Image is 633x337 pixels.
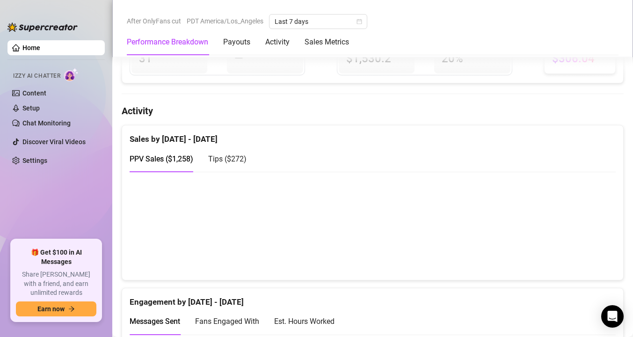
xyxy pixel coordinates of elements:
[16,248,96,266] span: 🎁 Get $100 in AI Messages
[64,68,79,81] img: AI Chatter
[346,51,407,66] span: $1,530.2
[127,37,208,48] div: Performance Breakdown
[22,119,71,127] a: Chat Monitoring
[130,154,193,163] span: PPV Sales ( $1,258 )
[37,305,65,313] span: Earn now
[208,154,247,163] span: Tips ( $272 )
[130,288,616,308] div: Engagement by [DATE] - [DATE]
[68,306,75,312] span: arrow-right
[22,89,46,97] a: Content
[127,14,181,28] span: After OnlyFans cut
[130,317,180,326] span: Messages Sent
[122,104,624,117] h4: Activity
[265,37,290,48] div: Activity
[234,51,243,66] span: —
[139,51,200,66] span: 31
[223,37,250,48] div: Payouts
[16,301,96,316] button: Earn nowarrow-right
[442,51,502,66] span: 20 %
[187,14,263,28] span: PDT America/Los_Angeles
[22,138,86,146] a: Discover Viral Videos
[275,15,362,29] span: Last 7 days
[195,317,259,326] span: Fans Engaged With
[13,72,60,81] span: Izzy AI Chatter
[305,37,349,48] div: Sales Metrics
[552,51,608,66] span: $306.04
[22,44,40,51] a: Home
[22,157,47,164] a: Settings
[130,125,616,146] div: Sales by [DATE] - [DATE]
[22,104,40,112] a: Setup
[601,305,624,328] div: Open Intercom Messenger
[16,270,96,298] span: Share [PERSON_NAME] with a friend, and earn unlimited rewards
[274,315,335,327] div: Est. Hours Worked
[7,22,78,32] img: logo-BBDzfeDw.svg
[357,19,362,24] span: calendar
